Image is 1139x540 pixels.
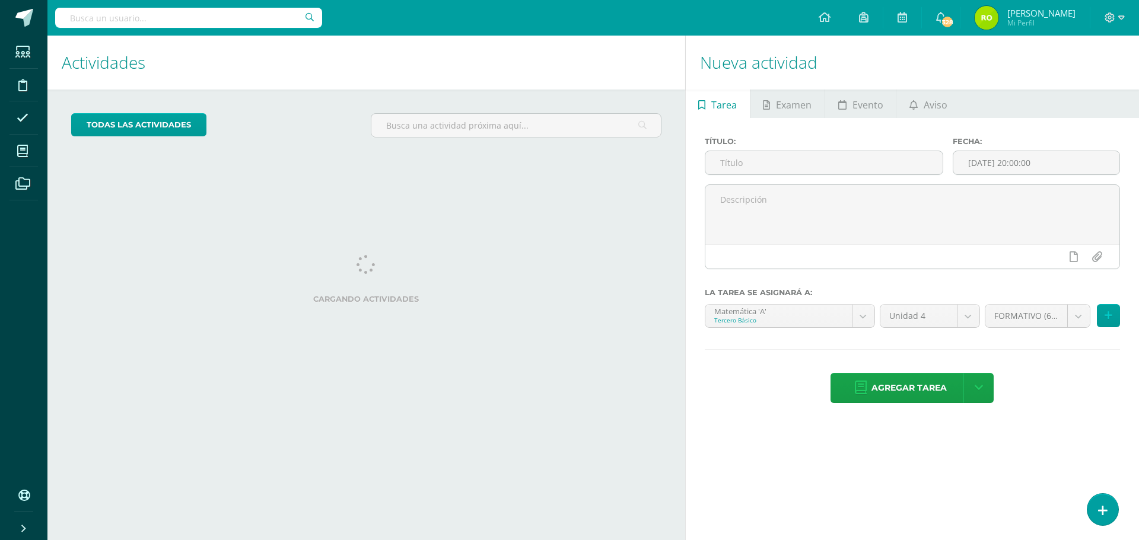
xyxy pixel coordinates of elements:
label: Fecha: [953,137,1120,146]
a: FORMATIVO (60.0%) [985,305,1090,327]
a: Aviso [896,90,960,118]
input: Busca un usuario... [55,8,322,28]
h1: Actividades [62,36,671,90]
span: Aviso [924,91,947,119]
h1: Nueva actividad [700,36,1125,90]
label: Título: [705,137,943,146]
a: Evento [825,90,896,118]
input: Fecha de entrega [953,151,1119,174]
span: Evento [852,91,883,119]
a: Unidad 4 [880,305,979,327]
span: Examen [776,91,812,119]
div: Matemática 'A' [714,305,843,316]
span: Unidad 4 [889,305,948,327]
span: Tarea [711,91,737,119]
span: FORMATIVO (60.0%) [994,305,1058,327]
label: La tarea se asignará a: [705,288,1120,297]
span: 328 [941,15,954,28]
div: Tercero Básico [714,316,843,324]
a: Examen [750,90,825,118]
span: Agregar tarea [871,373,947,402]
label: Cargando actividades [71,295,661,303]
span: [PERSON_NAME] [1007,7,1076,19]
span: Mi Perfil [1007,18,1076,28]
a: Tarea [686,90,750,118]
a: Matemática 'A'Tercero Básico [705,305,874,327]
a: todas las Actividades [71,113,206,136]
input: Busca una actividad próxima aquí... [371,114,660,137]
img: c4cc1f8eb4ce2c7ab2e79f8195609c16.png [975,6,998,30]
input: Título [705,151,943,174]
